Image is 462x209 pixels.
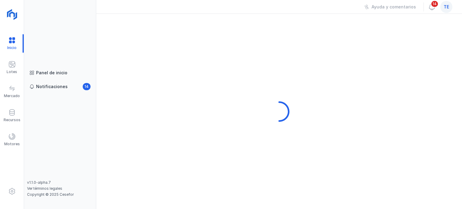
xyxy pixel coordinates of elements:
[360,2,420,12] button: Ayuda y comentarios
[444,4,449,10] span: te
[7,69,17,74] div: Lotes
[431,0,439,8] span: 14
[83,83,91,90] span: 14
[27,81,93,92] a: Notificaciones14
[5,7,20,22] img: logoRight.svg
[36,84,68,90] div: Notificaciones
[27,186,62,191] a: Ver términos legales
[371,4,416,10] div: Ayuda y comentarios
[4,118,20,122] div: Recursos
[36,70,67,76] div: Panel de inicio
[27,180,93,185] div: v1.1.0-alpha.7
[27,67,93,78] a: Panel de inicio
[4,94,20,98] div: Mercado
[4,142,20,146] div: Motores
[27,192,93,197] div: Copyright © 2025 Cesefor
